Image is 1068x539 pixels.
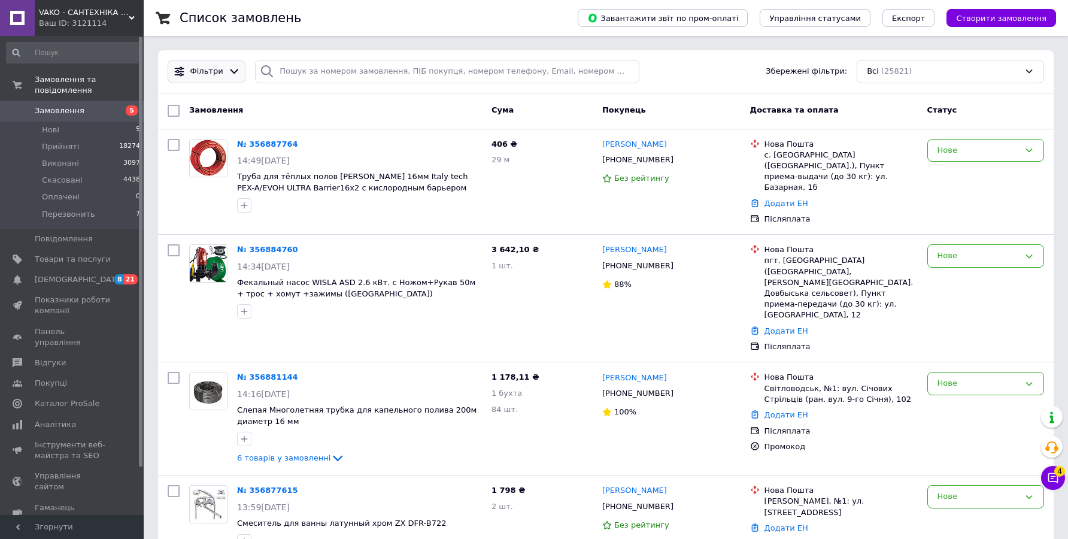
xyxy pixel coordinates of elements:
span: Гаманець компанії [35,502,111,524]
button: Створити замовлення [946,9,1056,27]
a: [PERSON_NAME] [602,139,667,150]
img: Фото товару [190,245,227,282]
span: Доставка та оплата [750,105,839,114]
span: [PHONE_NUMBER] [602,261,673,270]
span: Виконані [42,158,79,169]
a: Смеситель для ванны латунный хром ZX DFR-B722 [237,519,447,528]
a: Труба для тёплых полов [PERSON_NAME] 16мм Italy tech PEX-A/EVOH ULTRA Barrier16x2 с кислородным б... [237,172,468,192]
a: [PERSON_NAME] [602,373,667,384]
span: Завантажити звіт по пром-оплаті [587,13,738,23]
span: Покупці [35,378,67,389]
a: Фото товару [189,372,227,410]
span: Товари та послуги [35,254,111,265]
span: 1 бухта [491,389,522,398]
span: Замовлення [35,105,84,116]
span: 29 м [491,155,509,164]
a: № 356884760 [237,245,298,254]
span: Панель управління [35,326,111,348]
span: Cума [491,105,514,114]
span: Фекальный насос WISLA ASD 2.6 кВт. с Ножом+Рукав 50м + трос + хомут +зажимы ([GEOGRAPHIC_DATA]) [237,278,475,298]
span: Перезвонить [42,209,95,220]
a: № 356877615 [237,486,298,495]
div: Нова Пошта [764,485,918,496]
div: Світловодськ, №1: вул. Січових Стрільців (ран. вул. 9-го Січня), 102 [764,383,918,405]
div: Промокод [762,439,920,455]
span: 2 шт. [491,502,513,511]
span: Інструменти веб-майстра та SEO [35,440,111,461]
span: 3 642,10 ₴ [491,245,539,254]
span: 14:34[DATE] [237,262,290,271]
div: Нова Пошта [764,139,918,150]
span: 7 [136,209,140,220]
span: 14:49[DATE] [237,156,290,165]
button: Управління статусами [760,9,870,27]
span: 1 шт. [491,261,513,270]
button: Експорт [882,9,935,27]
div: пгт. [GEOGRAPHIC_DATA] ([GEOGRAPHIC_DATA], [PERSON_NAME][GEOGRAPHIC_DATA]. Довбыська сельсовет), ... [764,255,918,320]
span: 84 шт. [491,405,518,414]
span: Показники роботи компанії [35,295,111,316]
span: Аналітика [35,419,76,430]
span: [PHONE_NUMBER] [602,389,673,398]
a: [PERSON_NAME] [602,485,667,496]
span: 18274 [119,141,140,152]
span: 13:59[DATE] [237,502,290,512]
span: Управління статусами [769,14,861,23]
span: Замовлення [189,105,243,114]
span: 100% [614,407,636,416]
span: Створити замовлення [956,14,1046,23]
span: 21 [124,274,138,284]
div: Нова Пошта [764,244,918,255]
span: Без рейтингу [614,520,669,529]
span: Оплачені [42,192,80,202]
span: Всі [867,66,879,77]
span: 1 178,11 ₴ [491,373,539,381]
h1: Список замовлень [180,11,301,25]
span: Фільтри [190,66,223,77]
span: 3097 [123,158,140,169]
span: 0 [136,192,140,202]
button: Завантажити звіт по пром-оплаті [578,9,748,27]
span: 14:16[DATE] [237,389,290,399]
span: 4438 [123,175,140,186]
div: Післяплата [764,214,918,225]
span: [PHONE_NUMBER] [602,155,673,164]
span: Покупець [602,105,646,114]
div: с. [GEOGRAPHIC_DATA] ([GEOGRAPHIC_DATA].), Пункт приема-выдачи (до 30 кг): ул. Базарная, 1б [764,150,918,193]
span: Статус [927,105,957,114]
a: Створити замовлення [934,13,1056,22]
span: Скасовані [42,175,83,186]
span: 4 [1054,466,1065,477]
span: 1 798 ₴ [491,486,525,495]
span: Прийняті [42,141,79,152]
a: Фото товару [189,244,227,283]
span: (25821) [881,66,912,75]
input: Пошук за номером замовлення, ПІБ покупця, номером телефону, Email, номером накладної [255,60,639,83]
span: Відгуки [35,358,66,368]
span: Нові [42,125,59,135]
span: 5 [136,125,140,135]
span: Без рейтингу [614,174,669,183]
span: 8 [114,274,124,284]
a: № 356887764 [237,140,298,149]
a: Додати ЕН [764,410,808,419]
a: Додати ЕН [764,523,808,532]
span: 88% [614,280,632,289]
div: Післяплата [764,341,918,352]
div: [PERSON_NAME], №1: ул. [STREET_ADDRESS] [764,496,918,517]
span: VAKO - САНТЕХНІКА ОПЛЕННЯ ВОДОПОСТАЧАННЯ [39,7,129,18]
span: Збережені фільтри: [766,66,847,77]
span: Повідомлення [35,234,93,244]
div: Ваш ID: 3121114 [39,18,144,29]
span: [PHONE_NUMBER] [602,502,673,511]
button: Чат з покупцем4 [1041,466,1065,490]
a: Слепая Многолетняя трубка для капельного полива 200м диаметр 16 мм [237,405,477,426]
span: Замовлення та повідомлення [35,74,144,96]
div: Післяплата [764,426,918,437]
span: 406 ₴ [491,140,517,149]
span: 6 товарів у замовленні [237,453,330,462]
a: № 356881144 [237,373,298,381]
span: Каталог ProSale [35,398,99,409]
